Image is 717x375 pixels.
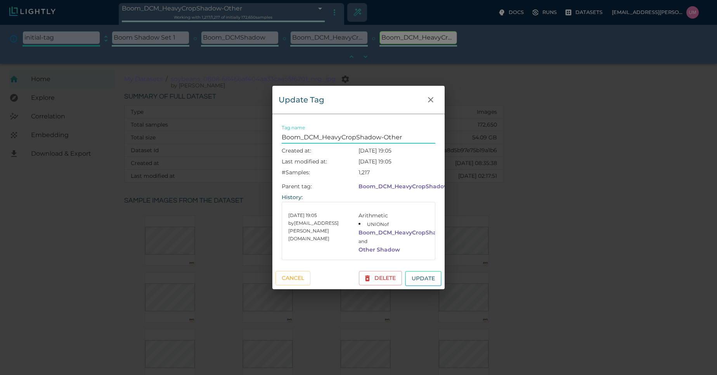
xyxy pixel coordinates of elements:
[282,193,435,202] h6: History:
[358,212,429,219] p: Arithmetic
[358,246,400,253] a: id: 68be4f2a9ddfbf2753f7c097
[282,125,305,131] label: Tag name
[282,158,358,165] p: Last modified at:
[282,147,358,155] p: Created at:
[358,147,435,155] p: [DATE] 19:05
[288,219,358,243] span: by [EMAIL_ADDRESS][PERSON_NAME][DOMAIN_NAME]
[358,158,435,165] p: [DATE] 19:05
[358,168,435,176] p: 1,217
[358,183,449,190] a: id: 68c0ae66de19f9d88f1de19d
[288,212,358,219] span: [DATE] 19:05
[423,92,438,108] button: close
[279,94,324,106] div: Update Tag
[275,271,310,285] button: Cancel
[358,229,449,236] a: id: 68c0ae66de19f9d88f1de19d
[282,182,358,190] p: Parent tag:
[405,271,442,286] button: Update
[282,168,358,176] p: #Samples:
[359,271,402,285] button: Delete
